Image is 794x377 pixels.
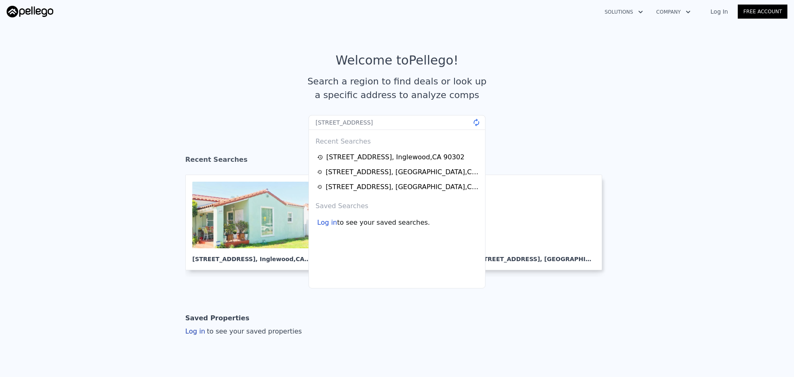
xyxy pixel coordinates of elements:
div: [STREET_ADDRESS] , Inglewood , CA 90302 [326,152,464,162]
div: Saved Properties [185,310,249,327]
div: Search a region to find deals or look up a specific address to analyze comps [304,74,490,102]
div: Saved Searches [312,195,482,214]
span: , CA 90302 [294,256,327,262]
div: [STREET_ADDRESS] , [GEOGRAPHIC_DATA] [477,248,595,263]
div: [STREET_ADDRESS] , [GEOGRAPHIC_DATA] , CA 94605 [325,182,479,192]
a: [STREET_ADDRESS], [GEOGRAPHIC_DATA] [470,175,609,270]
a: [STREET_ADDRESS], [GEOGRAPHIC_DATA],CA 92410 [317,167,479,177]
div: [STREET_ADDRESS] , [GEOGRAPHIC_DATA] , CA 92410 [325,167,479,177]
span: to see your saved searches. [337,218,430,228]
a: Log In [701,7,738,16]
img: Pellego [7,6,53,17]
a: [STREET_ADDRESS], Inglewood,CA 90302 [185,175,324,270]
a: [STREET_ADDRESS], Inglewood,CA 90302 [317,152,479,162]
div: [STREET_ADDRESS] , Inglewood [192,248,311,263]
div: Recent Searches [185,148,609,175]
input: Search an address or region... [309,115,485,130]
a: [STREET_ADDRESS], [GEOGRAPHIC_DATA],CA 94605 [317,182,479,192]
a: Free Account [738,5,787,19]
div: Recent Searches [312,130,482,150]
div: Log in [317,218,337,228]
div: Log in [185,327,302,336]
div: Welcome to Pellego ! [336,53,459,68]
button: Company [650,5,697,19]
span: to see your saved properties [205,327,302,335]
button: Solutions [598,5,650,19]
